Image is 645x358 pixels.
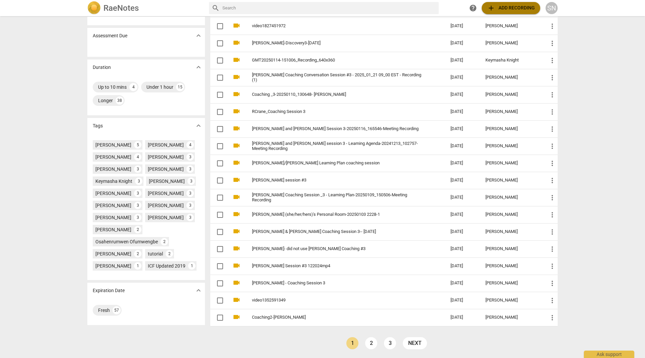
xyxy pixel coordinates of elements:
span: Add recording [487,4,535,12]
td: [DATE] [445,137,480,155]
h2: RaeNotes [103,3,139,13]
span: more_vert [548,142,556,150]
a: video1352591349 [252,298,426,303]
div: [PERSON_NAME] [485,126,537,131]
div: [PERSON_NAME] [95,142,131,148]
div: Osahenrumwen Ofumwengbe [95,238,158,245]
p: Tags [93,122,103,129]
img: Logo [87,1,101,15]
a: [PERSON_NAME] and [PERSON_NAME] session 3 - Learning Agenda-20241213_102757-Meeting Recording [252,141,426,151]
td: [DATE] [445,309,480,326]
a: video1827451972 [252,24,426,29]
div: [PERSON_NAME] [485,195,537,200]
span: videocam [232,313,241,321]
button: Show more [193,31,204,41]
div: 3 [186,190,194,197]
div: [PERSON_NAME] [148,142,184,148]
div: 57 [113,306,121,314]
div: [PERSON_NAME] [485,229,537,234]
td: [DATE] [445,172,480,189]
div: [PERSON_NAME] [95,226,131,233]
div: [PERSON_NAME] [485,144,537,149]
div: [PERSON_NAME] [485,264,537,269]
div: 3 [186,202,194,209]
div: 5 [134,141,141,149]
button: SN [546,2,558,14]
td: [DATE] [445,223,480,240]
span: videocam [232,142,241,150]
button: Upload [482,2,540,14]
a: RCrane_Coaching Session 3 [252,109,426,114]
span: more_vert [548,296,556,305]
span: more_vert [548,262,556,270]
div: [PERSON_NAME] [485,161,537,166]
a: next [403,337,427,349]
span: more_vert [548,91,556,99]
span: videocam [232,262,241,270]
span: more_vert [548,245,556,253]
div: [PERSON_NAME] [95,214,131,221]
span: expand_more [195,63,203,71]
td: [DATE] [445,155,480,172]
button: Show more [193,285,204,295]
span: videocam [232,159,241,167]
span: expand_more [195,286,203,294]
div: 4 [129,83,137,91]
a: [PERSON_NAME] - Coaching Session 3 [252,281,426,286]
span: more_vert [548,228,556,236]
button: Show more [193,121,204,131]
span: videocam [232,39,241,47]
div: [PERSON_NAME] [485,24,537,29]
span: videocam [232,296,241,304]
div: 3 [186,165,194,173]
div: 3 [134,190,141,197]
span: more_vert [548,279,556,287]
span: more_vert [548,211,556,219]
span: more_vert [548,74,556,82]
div: ICF Updated 2019 [148,263,185,269]
span: videocam [232,193,241,201]
td: [DATE] [445,189,480,206]
a: [PERSON_NAME]- did not use [PERSON_NAME] Coaching #3 [252,246,426,251]
td: [DATE] [445,35,480,52]
a: Page 1 is your current page [346,337,358,349]
div: 2 [166,250,173,257]
div: tutorial [148,250,163,257]
span: more_vert [548,125,556,133]
span: more_vert [548,56,556,65]
div: 2 [161,238,168,245]
span: videocam [232,22,241,30]
span: add [487,4,495,12]
td: [DATE] [445,17,480,35]
div: 1 [188,262,196,270]
a: [PERSON_NAME]-Discovery3-[DATE] [252,41,426,46]
div: 3 [135,177,142,185]
td: [DATE] [445,275,480,292]
span: more_vert [548,159,556,167]
a: [PERSON_NAME] (she/her/hers)'s Personal Room-20250103 2228-1 [252,212,426,217]
div: [PERSON_NAME] [485,41,537,46]
td: [DATE] [445,257,480,275]
div: Fresh [98,307,110,314]
a: GMT20250114-151006_Recording_640x360 [252,58,426,63]
div: [PERSON_NAME] [95,190,131,197]
td: [DATE] [445,120,480,137]
p: Duration [93,64,111,71]
a: Page 2 [365,337,377,349]
div: [PERSON_NAME] [485,178,537,183]
div: 3 [134,202,141,209]
span: expand_more [195,32,203,40]
span: more_vert [548,108,556,116]
div: [PERSON_NAME] [485,298,537,303]
span: search [212,4,220,12]
div: Keymasha Knight [95,178,132,185]
div: 15 [176,83,184,91]
a: LogoRaeNotes [87,1,204,15]
a: [PERSON_NAME] & [PERSON_NAME] Coaching Session 3-- [DATE] [252,229,426,234]
div: [PERSON_NAME] [148,214,184,221]
a: Page 3 [384,337,396,349]
a: [PERSON_NAME] session #3 [252,178,426,183]
div: [PERSON_NAME] [148,202,184,209]
div: Up to 10 mins [98,84,127,90]
a: [PERSON_NAME] Coaching Conversation Session #3 - 2025_01_21 09_00 EST - Recording (1) [252,73,426,83]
